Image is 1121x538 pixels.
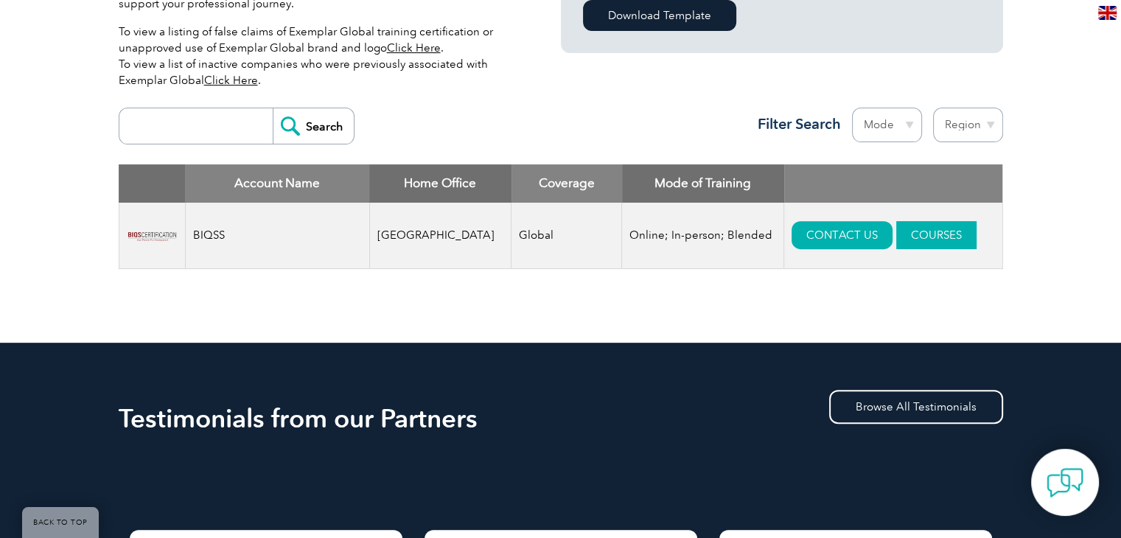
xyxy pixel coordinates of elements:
[387,41,441,55] a: Click Here
[511,164,622,203] th: Coverage: activate to sort column ascending
[119,24,517,88] p: To view a listing of false claims of Exemplar Global training certification or unapproved use of ...
[119,407,1003,430] h2: Testimonials from our Partners
[1098,6,1117,20] img: en
[622,164,784,203] th: Mode of Training: activate to sort column ascending
[127,210,178,261] img: 13dcf6a5-49c1-ed11-b597-0022481565fd-logo.png
[273,108,354,144] input: Search
[784,164,1002,203] th: : activate to sort column ascending
[185,164,369,203] th: Account Name: activate to sort column descending
[749,115,841,133] h3: Filter Search
[1047,464,1083,501] img: contact-chat.png
[896,221,977,249] a: COURSES
[622,203,784,269] td: Online; In-person; Blended
[369,203,511,269] td: [GEOGRAPHIC_DATA]
[511,203,622,269] td: Global
[792,221,893,249] a: CONTACT US
[829,390,1003,424] a: Browse All Testimonials
[22,507,99,538] a: BACK TO TOP
[185,203,369,269] td: BIQSS
[369,164,511,203] th: Home Office: activate to sort column ascending
[204,74,258,87] a: Click Here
